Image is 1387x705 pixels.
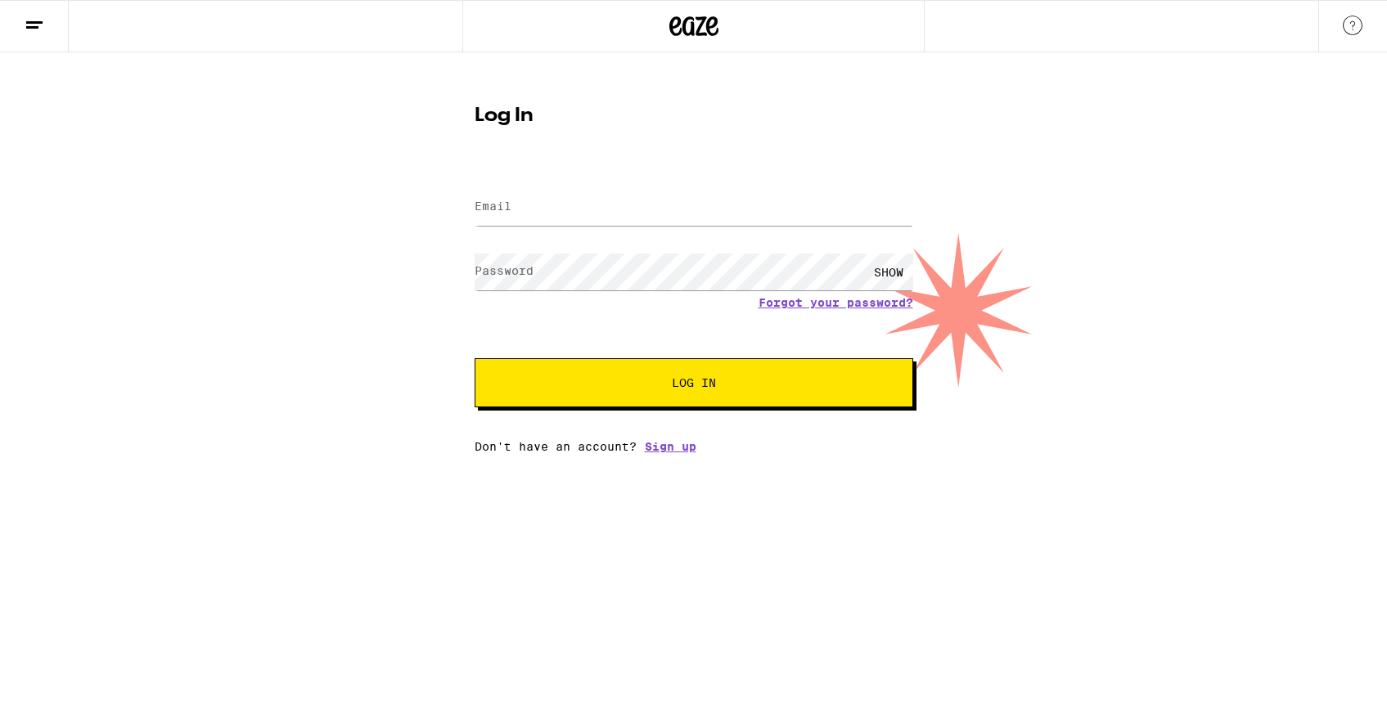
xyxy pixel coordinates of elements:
div: SHOW [864,254,913,290]
button: Log In [475,358,913,407]
label: Password [475,264,534,277]
h1: Log In [475,106,913,126]
a: Forgot your password? [759,296,913,309]
a: Sign up [645,440,696,453]
label: Email [475,200,511,213]
div: Don't have an account? [475,440,913,453]
input: Email [475,189,913,226]
span: Log In [672,377,716,388]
